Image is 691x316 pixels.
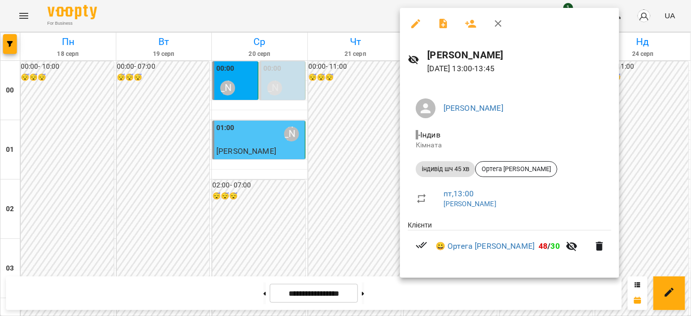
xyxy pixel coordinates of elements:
span: індивід шч 45 хв [416,165,475,174]
span: 48 [539,241,547,251]
b: / [539,241,560,251]
span: 30 [551,241,560,251]
a: [PERSON_NAME] [444,200,496,208]
p: Кімната [416,140,603,150]
span: - Індив [416,130,443,139]
div: Ортега [PERSON_NAME] [475,161,557,177]
ul: Клієнти [408,220,611,266]
a: пт , 13:00 [444,189,474,198]
svg: Візит сплачено [416,239,428,251]
p: [DATE] 13:00 - 13:45 [428,63,611,75]
a: 😀 Ортега [PERSON_NAME] [436,240,535,252]
a: [PERSON_NAME] [444,103,503,113]
h6: [PERSON_NAME] [428,47,611,63]
span: Ортега [PERSON_NAME] [476,165,557,174]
